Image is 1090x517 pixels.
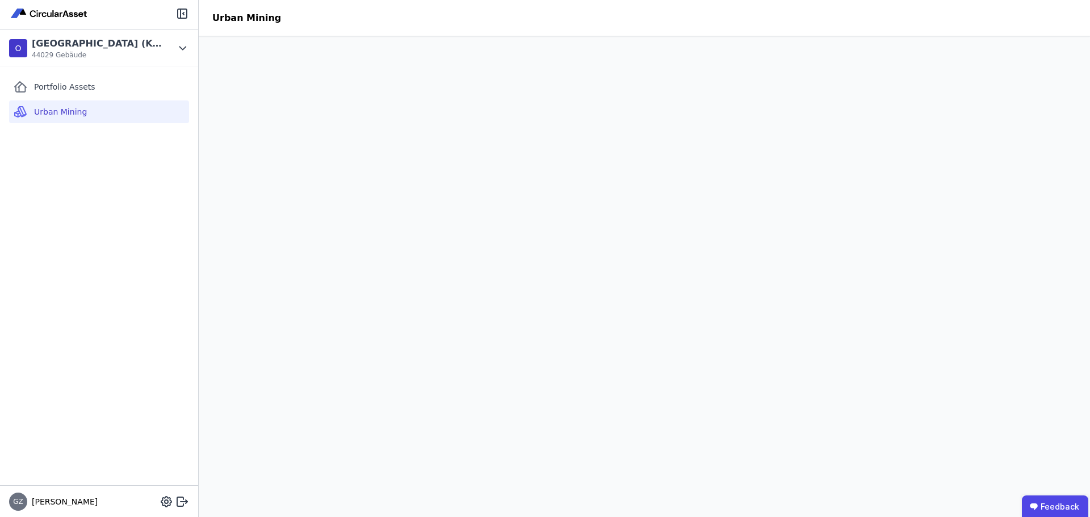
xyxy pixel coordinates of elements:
[32,37,162,51] div: [GEOGRAPHIC_DATA] (Köster)
[27,496,98,507] span: [PERSON_NAME]
[32,51,162,60] span: 44029 Gebäude
[9,7,90,20] img: Concular
[34,106,87,117] span: Urban Mining
[199,36,1090,517] iframe: retool
[9,39,27,57] div: O
[199,11,295,25] div: Urban Mining
[13,498,23,505] span: GZ
[34,81,95,93] span: Portfolio Assets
